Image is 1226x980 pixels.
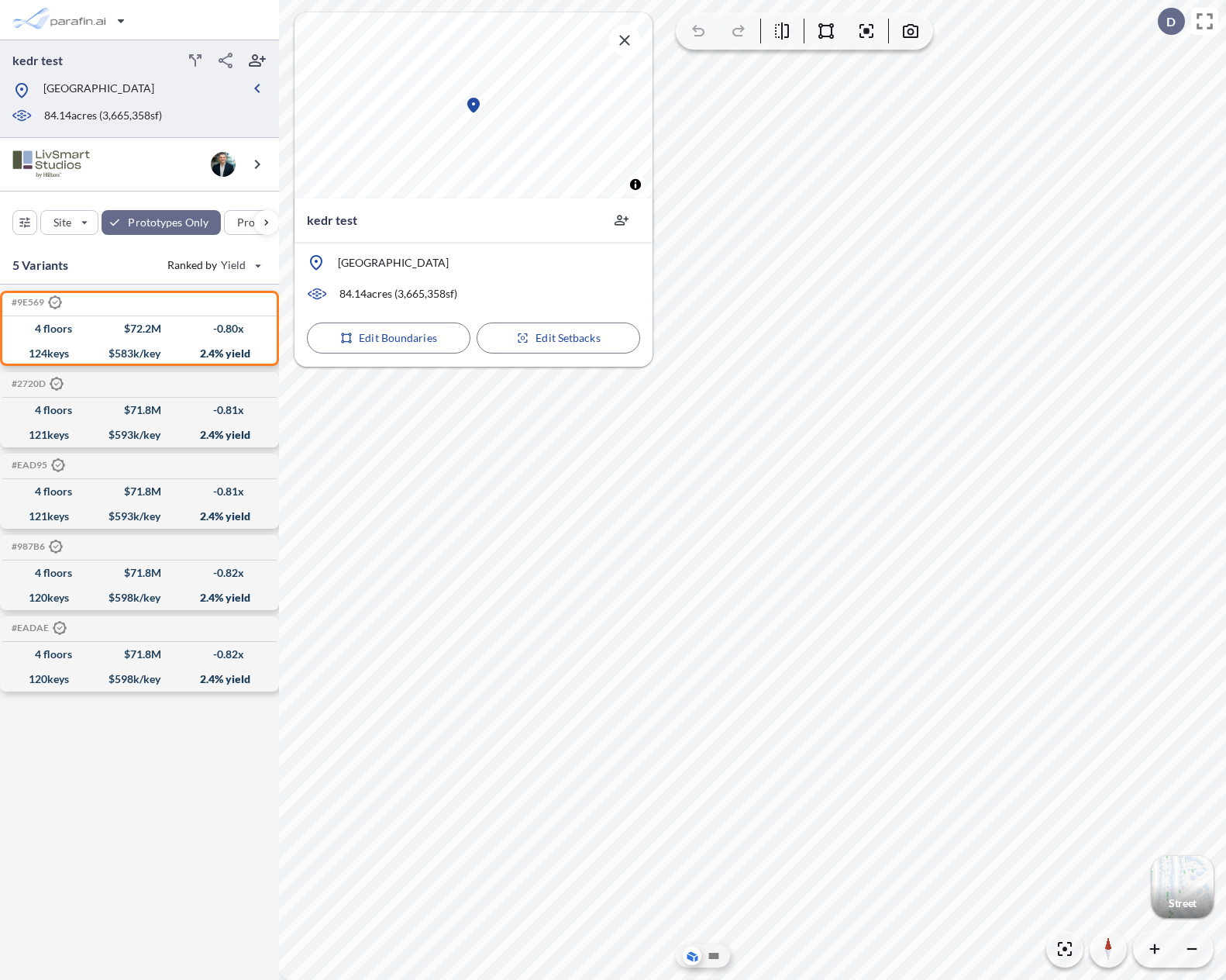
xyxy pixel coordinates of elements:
p: 5 Variants [12,256,69,274]
img: Switcher Image [1152,856,1214,918]
span: Toggle attribution [631,176,640,193]
p: Edit Boundaries [359,330,437,346]
p: kedr test [307,211,357,229]
p: kedr test [12,52,63,69]
button: Prototypes Only [102,210,221,235]
button: Ranked by Yield [155,253,271,278]
p: Edit Setbacks [536,330,600,346]
h5: Click to copy the code [9,622,67,636]
img: BrandImage [12,150,90,178]
p: D [1166,15,1176,29]
button: Edit Boundaries [307,323,470,354]
span: Yield [221,257,246,273]
button: Site Plan [704,947,723,965]
button: Toggle attribution [626,175,645,194]
p: 84.14 acres ( 3,665,358 sf) [44,108,162,125]
p: [GEOGRAPHIC_DATA] [43,81,154,100]
canvas: Map [294,12,653,198]
p: Street [1169,897,1197,909]
button: Aerial View [683,947,701,965]
button: Program [224,210,308,235]
button: Edit Setbacks [477,323,640,354]
button: Switcher ImageStreet [1152,856,1214,918]
h5: Click to copy the code [9,540,63,554]
h5: Click to copy the code [9,459,65,473]
h5: Click to copy the code [9,296,62,310]
p: 84.14 acres ( 3,665,358 sf) [339,286,457,302]
img: user logo [211,152,236,177]
p: Site [53,215,71,230]
button: Site [40,210,98,235]
p: Prototypes Only [128,215,208,230]
p: [GEOGRAPHIC_DATA] [338,255,449,271]
p: Program [237,215,281,230]
div: Map marker [464,96,483,115]
h5: Click to copy the code [9,378,64,392]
